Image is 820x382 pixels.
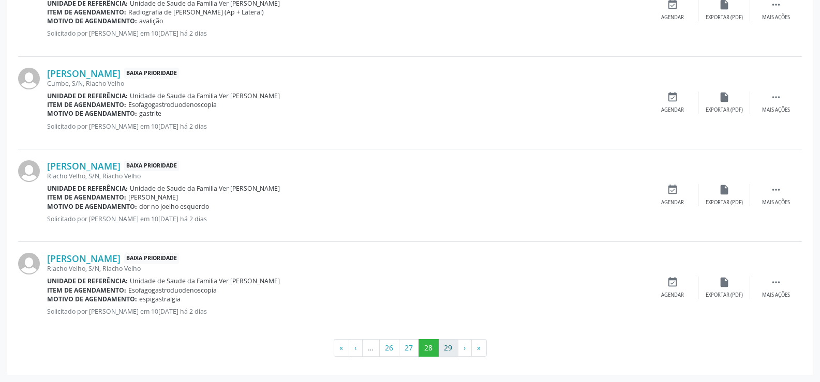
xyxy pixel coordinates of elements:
div: Cumbe, S/N, Riacho Velho [47,79,647,88]
div: Exportar (PDF) [706,14,743,21]
b: Unidade de referência: [47,277,128,285]
button: Go to previous page [349,339,363,357]
span: avalição [139,17,163,25]
a: [PERSON_NAME] [47,68,121,79]
span: Radiografia de [PERSON_NAME] (Ap + Lateral) [128,8,264,17]
div: Agendar [661,199,684,206]
b: Motivo de agendamento: [47,202,137,211]
div: Agendar [661,14,684,21]
p: Solicitado por [PERSON_NAME] em 10[DATE] há 2 dias [47,215,647,223]
span: Esofagogastroduodenoscopia [128,286,217,295]
a: [PERSON_NAME] [47,160,121,172]
div: Exportar (PDF) [706,199,743,206]
i: event_available [667,184,678,195]
img: img [18,68,40,89]
button: Go to page 29 [438,339,458,357]
b: Motivo de agendamento: [47,295,137,303]
div: Agendar [661,292,684,299]
i:  [770,277,782,288]
i: event_available [667,277,678,288]
div: Agendar [661,106,684,114]
b: Item de agendamento: [47,286,126,295]
a: [PERSON_NAME] [47,253,121,264]
div: Riacho Velho, S/N, Riacho Velho [47,172,647,180]
span: Baixa Prioridade [124,161,179,172]
div: Exportar (PDF) [706,106,743,114]
button: Go to first page [334,339,349,357]
i:  [770,184,782,195]
img: img [18,253,40,274]
span: Unidade de Saude da Familia Ver [PERSON_NAME] [130,184,280,193]
div: Exportar (PDF) [706,292,743,299]
span: espigastralgia [139,295,181,303]
b: Item de agendamento: [47,193,126,202]
i: insert_drive_file [719,91,730,103]
b: Item de agendamento: [47,100,126,109]
span: dor no joelho esquerdo [139,202,209,211]
p: Solicitado por [PERSON_NAME] em 10[DATE] há 2 dias [47,122,647,131]
span: Unidade de Saude da Familia Ver [PERSON_NAME] [130,91,280,100]
img: img [18,160,40,182]
span: [PERSON_NAME] [128,193,178,202]
button: Go to next page [458,339,472,357]
button: Go to last page [471,339,487,357]
span: Baixa Prioridade [124,253,179,264]
ul: Pagination [18,339,802,357]
i: event_available [667,91,678,103]
span: Unidade de Saude da Familia Ver [PERSON_NAME] [130,277,280,285]
span: Baixa Prioridade [124,68,179,79]
div: Mais ações [762,106,790,114]
i: insert_drive_file [719,277,730,288]
b: Motivo de agendamento: [47,17,137,25]
span: Esofagogastroduodenoscopia [128,100,217,109]
b: Item de agendamento: [47,8,126,17]
b: Unidade de referência: [47,184,128,193]
span: gastrite [139,109,161,118]
i: insert_drive_file [719,184,730,195]
button: Go to page 27 [399,339,419,357]
b: Motivo de agendamento: [47,109,137,118]
button: Go to page 28 [419,339,439,357]
div: Mais ações [762,14,790,21]
p: Solicitado por [PERSON_NAME] em 10[DATE] há 2 dias [47,29,647,38]
p: Solicitado por [PERSON_NAME] em 10[DATE] há 2 dias [47,307,647,316]
button: Go to page 26 [379,339,399,357]
i:  [770,91,782,103]
div: Mais ações [762,199,790,206]
div: Riacho Velho, S/N, Riacho Velho [47,264,647,273]
div: Mais ações [762,292,790,299]
b: Unidade de referência: [47,91,128,100]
